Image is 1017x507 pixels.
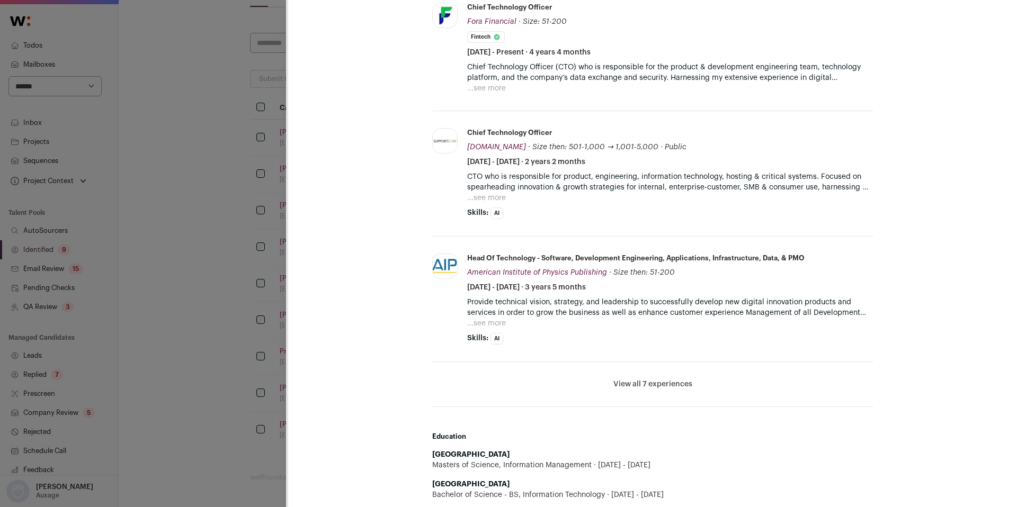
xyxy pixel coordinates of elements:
button: ...see more [467,318,506,329]
p: CTO who is responsible for product, engineering, information technology, hosting & critical syste... [467,171,873,193]
span: American Institute of Physics Publishing [467,269,607,276]
span: [DATE] - Present · 4 years 4 months [467,47,591,58]
span: · Size then: 501-1,000 → 1,001-5,000 [528,143,658,151]
li: Fintech [467,31,505,43]
img: d03edeef752686cf0d010db965b67ecd77f7996cd54ac996e853cc863c96ff58.jpg [433,129,457,153]
button: ...see more [467,193,506,203]
span: · [661,142,663,152]
h2: Education [432,432,873,441]
img: 1766559667a1a9cacd1f7ffa7d687c2264a740f05c9e756c226f1b98f79c99ae.jpg [433,254,457,278]
img: f808b7a68b02e6195f2b44ee6c594a87ee2c5d395f094b06f24bb96d42d0c97e.jpg [433,3,457,28]
span: [DATE] - [DATE] [605,490,664,500]
span: Skills: [467,333,488,343]
p: Chief Technology Officer (CTO) who is responsible for the product & development engineering team,... [467,62,873,83]
div: Bachelor of Science - BS, Information Technology [432,490,873,500]
button: View all 7 experiences [613,379,692,390]
div: Masters of Science, Information Management [432,460,873,470]
span: [DATE] - [DATE] [592,460,650,470]
div: Chief Technology Officer [467,3,552,12]
span: [DOMAIN_NAME] [467,143,526,151]
li: AI [490,333,503,345]
span: [DATE] - [DATE] · 3 years 5 months [467,282,586,293]
span: Skills: [467,207,488,218]
span: Fora Financial [467,18,516,25]
p: Provide technical vision, strategy, and leadership to successfully develop new digital innovation... [467,297,873,318]
span: [DATE] - [DATE] · 2 years 2 months [467,157,585,167]
strong: [GEOGRAPHIC_DATA] [432,481,510,488]
span: · Size then: 51-200 [609,269,675,276]
li: AI [490,207,503,219]
span: · Size: 51-200 [519,18,567,25]
div: Chief Technology Officer [467,128,552,138]
span: Public [665,143,686,151]
button: ...see more [467,83,506,94]
div: Head of Technology - Software, Development Engineering, Applications, Infrastructure, Data, & PMO [467,253,805,263]
strong: [GEOGRAPHIC_DATA] [432,451,510,458]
